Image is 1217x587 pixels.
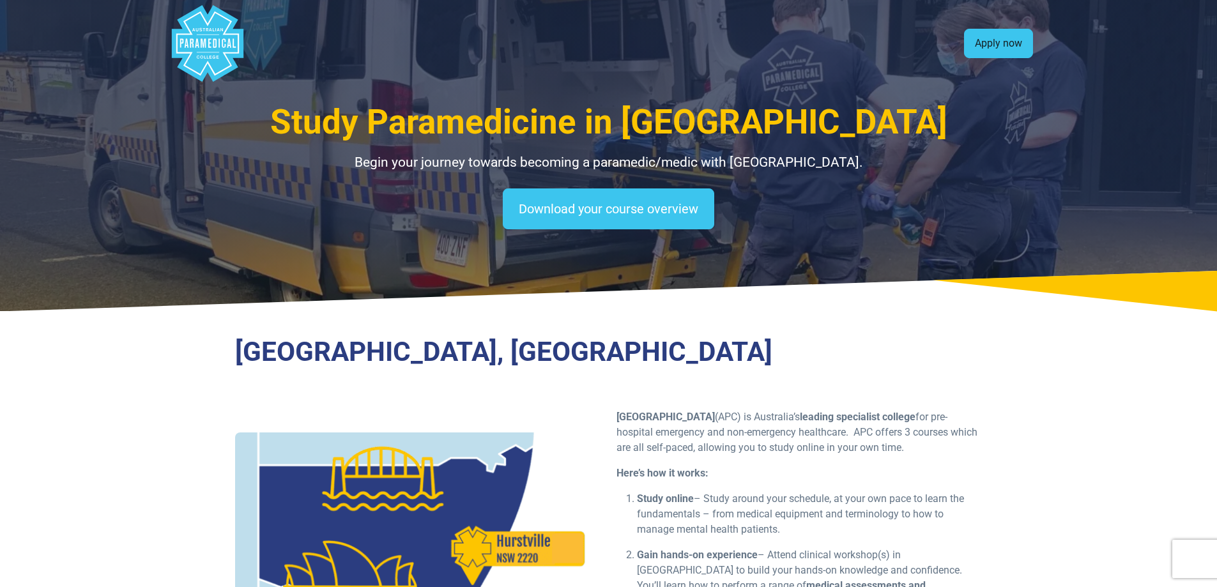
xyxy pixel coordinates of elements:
[964,29,1033,58] a: Apply now
[235,153,983,173] p: Begin your journey towards becoming a paramedic/medic with [GEOGRAPHIC_DATA].
[637,492,964,535] span: – Study around your schedule, at your own pace to learn the fundamentals – from medical equipment...
[637,492,694,505] b: Study online
[169,5,246,82] div: Australian Paramedical College
[637,549,758,561] strong: Gain hands-on experience
[616,409,983,455] p: (APC) is Australia’s for pre-hospital emergency and non-emergency healthcare. APC offers 3 course...
[270,102,947,142] span: Study Paramedicine in [GEOGRAPHIC_DATA]
[800,411,915,423] strong: leading specialist college
[235,336,983,369] h3: [GEOGRAPHIC_DATA], [GEOGRAPHIC_DATA]
[616,411,715,423] strong: [GEOGRAPHIC_DATA]
[503,188,714,229] a: Download your course overview
[616,467,708,479] b: Here’s how it works:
